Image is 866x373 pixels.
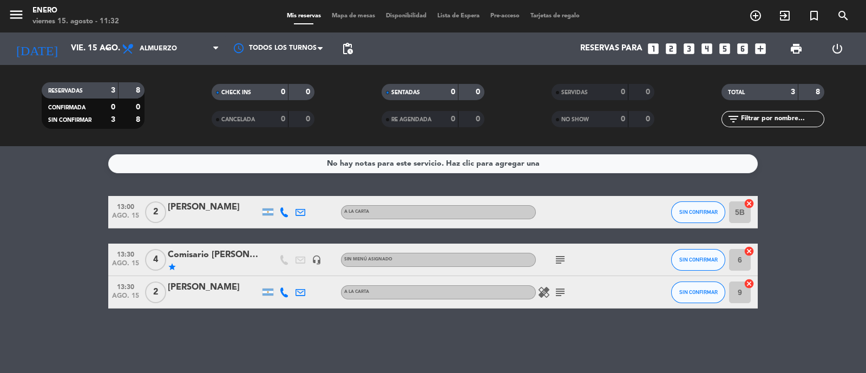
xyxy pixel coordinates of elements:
i: menu [8,6,24,23]
i: filter_list [727,113,740,126]
i: cancel [744,278,755,289]
i: cancel [744,246,755,257]
div: [PERSON_NAME] [168,280,260,295]
span: 13:00 [112,200,139,212]
span: TOTAL [728,90,745,95]
i: arrow_drop_down [101,42,114,55]
strong: 0 [136,103,142,111]
i: looks_3 [682,42,696,56]
span: ago. 15 [112,212,139,225]
i: subject [554,286,567,299]
strong: 3 [111,116,115,123]
strong: 8 [136,116,142,123]
i: subject [554,253,567,266]
strong: 0 [281,88,285,96]
i: search [837,9,850,22]
div: No hay notas para este servicio. Haz clic para agregar una [327,158,540,170]
span: Reservas para [580,44,642,54]
strong: 0 [281,115,285,123]
span: CHECK INS [221,90,251,95]
span: RE AGENDADA [391,117,431,122]
span: pending_actions [341,42,354,55]
span: CONFIRMADA [48,105,86,110]
i: looks_4 [700,42,714,56]
strong: 0 [646,88,652,96]
span: Disponibilidad [380,13,432,19]
div: viernes 15. agosto - 11:32 [32,16,119,27]
strong: 0 [306,115,312,123]
strong: 0 [476,88,482,96]
span: SIN CONFIRMAR [48,117,91,123]
span: print [790,42,803,55]
i: power_settings_new [831,42,844,55]
span: Almuerzo [140,45,177,53]
span: A LA CARTA [344,210,369,214]
span: NO SHOW [561,117,589,122]
strong: 8 [136,87,142,94]
i: looks_5 [718,42,732,56]
span: Mis reservas [281,13,326,19]
strong: 0 [306,88,312,96]
span: 4 [145,249,166,271]
button: SIN CONFIRMAR [671,282,725,303]
strong: 0 [646,115,652,123]
button: menu [8,6,24,27]
span: CANCELADA [221,117,255,122]
strong: 8 [816,88,822,96]
i: cancel [744,198,755,209]
i: looks_two [664,42,678,56]
span: Lista de Espera [432,13,485,19]
strong: 0 [621,115,625,123]
i: [DATE] [8,37,65,61]
span: SENTADAS [391,90,420,95]
strong: 3 [111,87,115,94]
i: star [168,263,176,271]
div: [PERSON_NAME] [168,200,260,214]
i: looks_6 [736,42,750,56]
span: 13:30 [112,247,139,260]
span: Tarjetas de regalo [525,13,585,19]
div: Enero [32,5,119,16]
strong: 0 [476,115,482,123]
span: 13:30 [112,280,139,292]
strong: 3 [791,88,795,96]
span: ago. 15 [112,292,139,305]
input: Filtrar por nombre... [740,113,824,125]
i: looks_one [646,42,660,56]
span: Mapa de mesas [326,13,380,19]
span: 2 [145,201,166,223]
button: SIN CONFIRMAR [671,249,725,271]
i: healing [537,286,550,299]
i: turned_in_not [808,9,821,22]
span: SIN CONFIRMAR [679,209,718,215]
strong: 0 [621,88,625,96]
span: SERVIDAS [561,90,588,95]
i: add_circle_outline [749,9,762,22]
span: SIN CONFIRMAR [679,257,718,263]
button: SIN CONFIRMAR [671,201,725,223]
i: exit_to_app [778,9,791,22]
strong: 0 [451,88,455,96]
span: Sin menú asignado [344,257,392,261]
div: LOG OUT [817,32,858,65]
strong: 0 [111,103,115,111]
strong: 0 [451,115,455,123]
i: add_box [753,42,767,56]
span: A LA CARTA [344,290,369,294]
div: Comisario [PERSON_NAME] [168,248,260,262]
span: RESERVADAS [48,88,83,94]
i: headset_mic [312,255,322,265]
span: ago. 15 [112,260,139,272]
span: 2 [145,282,166,303]
span: SIN CONFIRMAR [679,289,718,295]
span: Pre-acceso [485,13,525,19]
